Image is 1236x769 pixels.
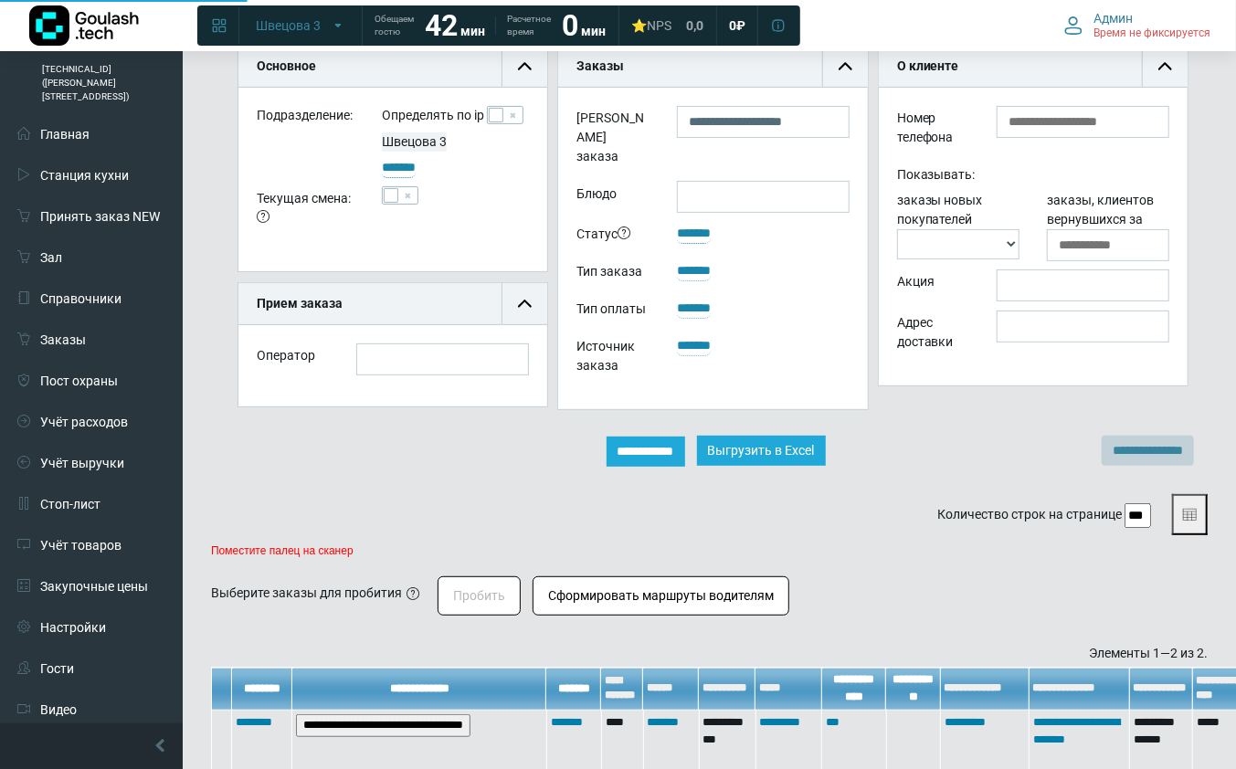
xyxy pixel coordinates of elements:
[375,13,414,38] span: Обещаем гостю
[729,17,736,34] span: 0
[576,58,624,73] b: Заказы
[382,134,447,149] span: Швецова 3
[243,186,368,234] div: Текущая смена:
[563,222,662,250] div: Статус
[631,17,671,34] div: ⭐
[883,311,983,358] div: Адрес доставки
[1158,59,1172,73] img: collapse
[647,18,671,33] span: NPS
[563,106,662,173] label: [PERSON_NAME] заказа
[883,162,1183,190] div: Показывать:
[620,9,714,42] a: ⭐NPS 0,0
[460,24,485,38] span: мин
[257,296,343,311] b: Прием заказа
[937,505,1122,524] label: Количество строк на странице
[438,576,521,616] button: Пробить
[697,436,826,466] button: Выгрузить в Excel
[686,17,703,34] span: 0,0
[1093,10,1133,26] span: Админ
[563,334,662,382] div: Источник заказа
[562,8,578,43] strong: 0
[563,297,662,325] div: Тип оплаты
[563,259,662,288] div: Тип заказа
[581,24,606,38] span: мин
[883,106,983,153] div: Номер телефона
[29,5,139,46] img: Логотип компании Goulash.tech
[382,106,484,125] label: Определять по ip
[211,544,1208,557] p: Поместите палец на сканер
[245,11,356,40] button: Швецова 3
[736,17,745,34] span: ₽
[897,58,959,73] b: О клиенте
[839,59,852,73] img: collapse
[257,346,315,365] label: Оператор
[1053,6,1221,45] button: Админ Время не фиксируется
[364,9,617,42] a: Обещаем гостю 42 мин Расчетное время 0 мин
[243,106,368,132] div: Подразделение:
[718,9,756,42] a: 0 ₽
[507,13,551,38] span: Расчетное время
[211,644,1208,663] div: Элементы 1—2 из 2.
[425,8,458,43] strong: 42
[1033,191,1183,261] div: заказы, клиентов вернувшихся за
[1093,26,1210,41] span: Время не фиксируется
[211,584,402,603] div: Выберите заказы для пробития
[518,297,532,311] img: collapse
[257,58,316,73] b: Основное
[563,181,662,213] label: Блюдо
[533,576,789,616] button: Сформировать маршруты водителям
[518,59,532,73] img: collapse
[883,191,1033,261] div: заказы новых покупателей
[256,17,321,34] span: Швецова 3
[883,269,983,301] div: Акция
